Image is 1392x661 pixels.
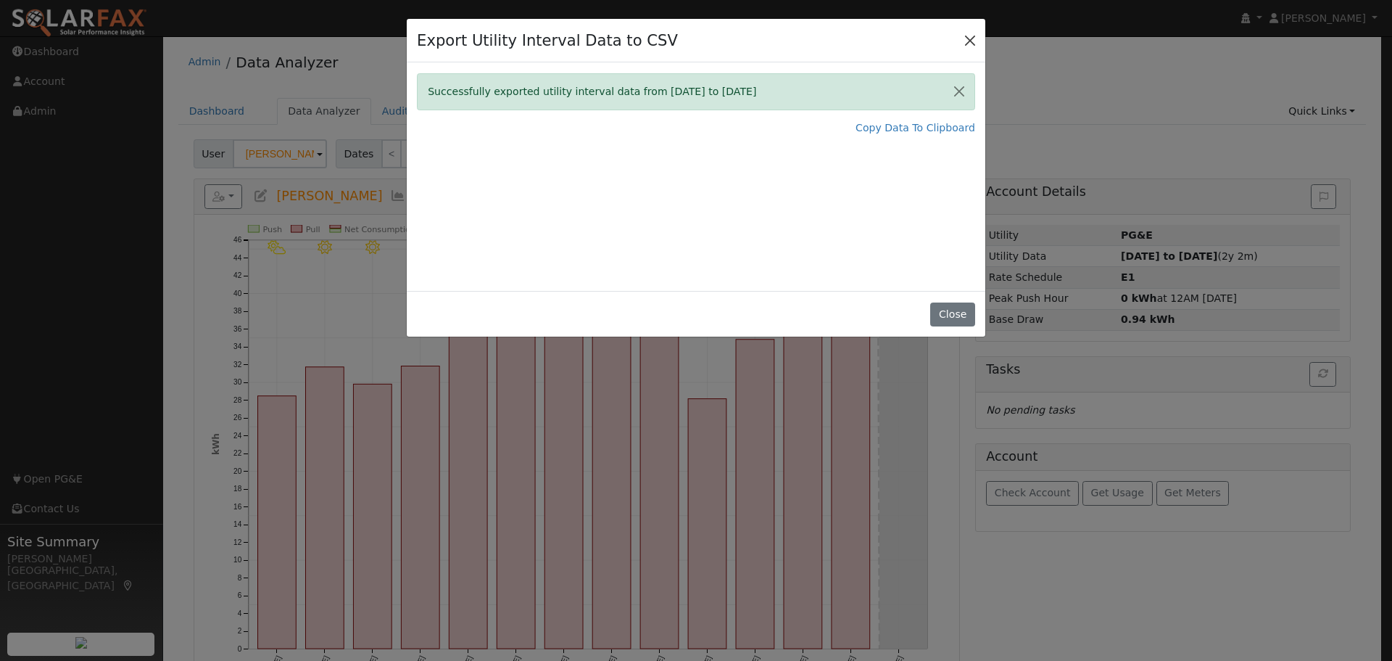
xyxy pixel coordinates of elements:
button: Close [944,74,974,110]
a: Copy Data To Clipboard [855,120,975,136]
button: Close [930,303,974,327]
button: Close [960,30,980,50]
div: Successfully exported utility interval data from [DATE] to [DATE] [417,73,975,110]
h4: Export Utility Interval Data to CSV [417,29,678,52]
